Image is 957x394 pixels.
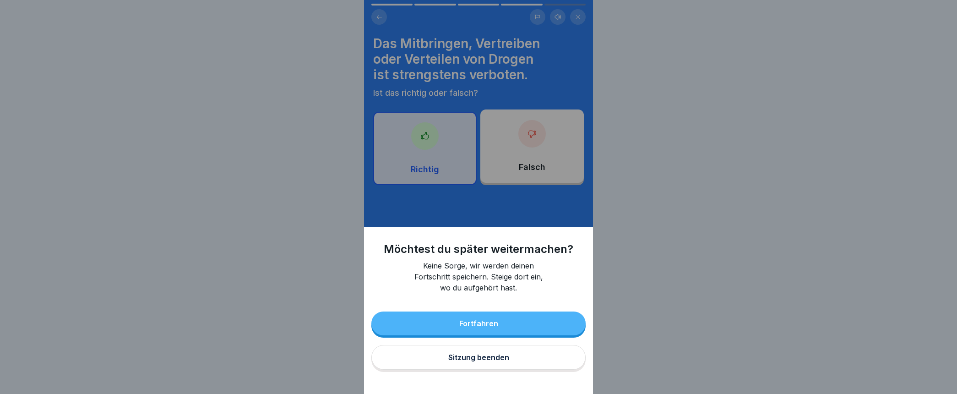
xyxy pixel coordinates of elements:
button: Fortfahren [371,312,586,335]
button: Sitzung beenden [371,345,586,370]
div: Fortfahren [459,319,498,328]
p: Keine Sorge, wir werden deinen Fortschritt speichern. Steige dort ein, wo du aufgehört hast. [410,260,547,293]
h1: Möchtest du später weitermachen? [384,242,573,257]
div: Sitzung beenden [448,353,509,361]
